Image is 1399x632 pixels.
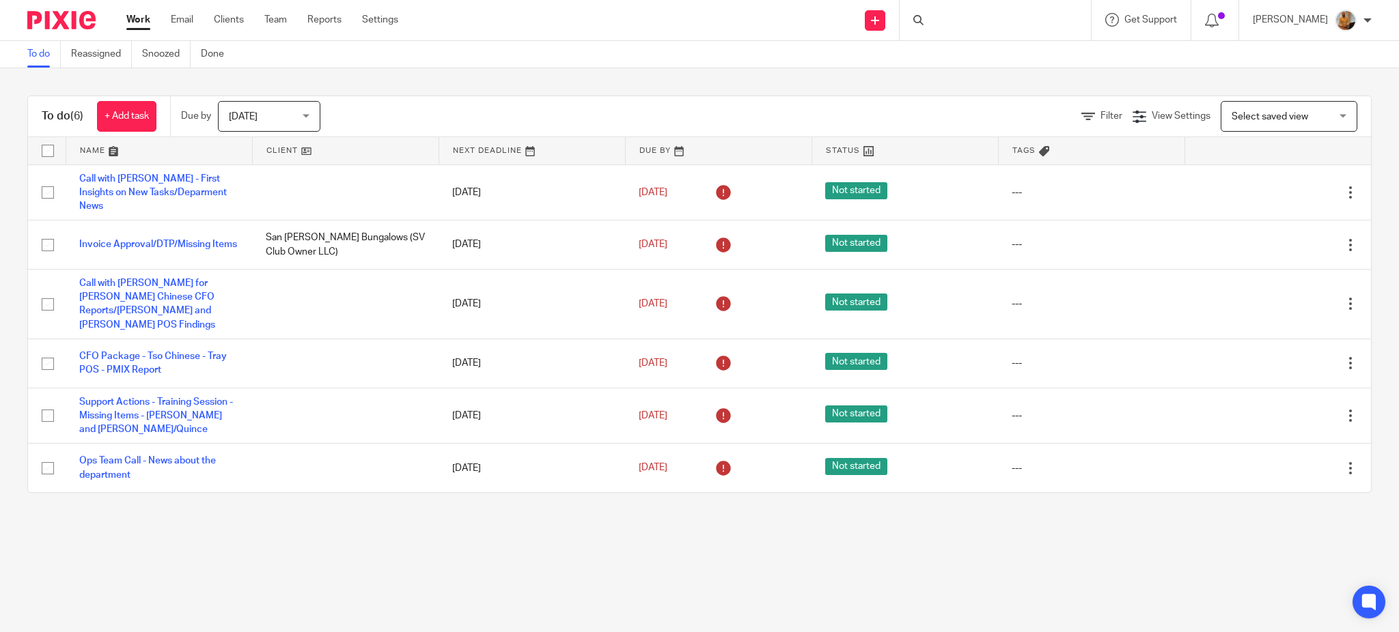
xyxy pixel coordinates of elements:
span: Not started [825,293,887,311]
a: Settings [362,13,398,27]
a: Reports [307,13,342,27]
span: [DATE] [639,411,667,420]
span: [DATE] [639,299,667,308]
a: Call with [PERSON_NAME] for [PERSON_NAME] Chinese CFO Reports/[PERSON_NAME] and [PERSON_NAME] POS... [79,278,215,330]
a: Support Actions - Training Session - Missing Items - [PERSON_NAME] and [PERSON_NAME]/Quince [79,397,233,435]
a: Clients [214,13,244,27]
td: San [PERSON_NAME] Bungalows (SV Club Owner LLC) [252,220,439,269]
div: --- [1012,409,1171,422]
div: --- [1012,238,1171,251]
a: Reassigned [71,41,132,68]
td: [DATE] [439,164,625,220]
span: Not started [825,182,887,199]
div: --- [1012,297,1171,311]
img: 1234.JPG [1335,10,1357,31]
span: [DATE] [229,112,258,121]
span: Not started [825,353,887,370]
div: --- [1012,356,1171,370]
p: [PERSON_NAME] [1253,13,1328,27]
span: Tags [1012,147,1036,154]
span: [DATE] [639,358,667,368]
a: + Add task [97,101,156,132]
h1: To do [42,109,83,124]
span: [DATE] [639,188,667,197]
span: Not started [825,235,887,252]
a: Done [201,41,234,68]
a: Team [264,13,287,27]
img: Pixie [27,11,96,29]
span: View Settings [1152,111,1210,121]
span: [DATE] [639,463,667,472]
p: Due by [181,109,211,123]
span: Select saved view [1232,112,1308,121]
td: [DATE] [439,269,625,339]
a: CFO Package - Tso Chinese - Tray POS - PMIX Report [79,351,227,375]
span: Filter [1100,111,1122,121]
span: (6) [70,111,83,121]
td: [DATE] [439,220,625,269]
a: Ops Team Call - News about the department [79,456,216,479]
span: [DATE] [639,240,667,249]
td: [DATE] [439,339,625,388]
a: Work [126,13,150,27]
a: Email [171,13,193,27]
a: To do [27,41,61,68]
div: --- [1012,186,1171,199]
span: Get Support [1124,15,1177,25]
span: Not started [825,405,887,422]
td: [DATE] [439,388,625,444]
div: --- [1012,461,1171,475]
a: Call with [PERSON_NAME] - First Insights on New Tasks/Deparment News [79,174,227,212]
a: Invoice Approval/DTP/Missing Items [79,240,237,249]
span: Not started [825,458,887,475]
a: Snoozed [142,41,191,68]
td: [DATE] [439,444,625,492]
